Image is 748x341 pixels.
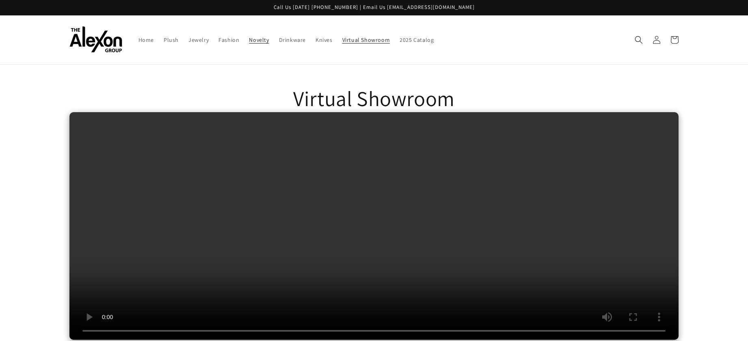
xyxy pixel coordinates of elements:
[311,31,337,48] a: Knives
[400,36,434,43] span: 2025 Catalog
[188,36,209,43] span: Jewelry
[159,31,184,48] a: Plush
[218,36,239,43] span: Fashion
[244,31,274,48] a: Novelty
[395,31,439,48] a: 2025 Catalog
[279,36,306,43] span: Drinkware
[274,31,311,48] a: Drinkware
[293,85,455,113] h1: Virtual Showroom
[249,36,269,43] span: Novelty
[184,31,214,48] a: Jewelry
[316,36,333,43] span: Knives
[134,31,159,48] a: Home
[337,31,395,48] a: Virtual Showroom
[69,26,122,53] img: The Alexon Group
[630,31,648,49] summary: Search
[164,36,179,43] span: Plush
[138,36,154,43] span: Home
[214,31,244,48] a: Fashion
[342,36,390,43] span: Virtual Showroom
